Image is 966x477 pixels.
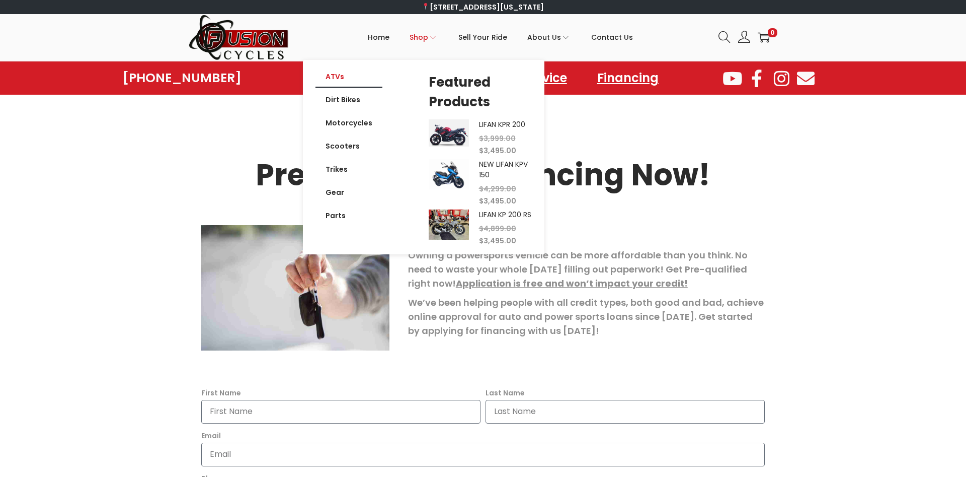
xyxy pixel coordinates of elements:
p: Owning a powersports vehicle can be more affordable than you think. No need to waste your whole [... [408,248,765,291]
span: $ [479,146,484,156]
img: Product Image [429,119,469,146]
a: Dirt Bikes [315,88,382,111]
img: Product Image [429,159,469,189]
span: Sell Your Ride [458,25,507,50]
nav: Menu [315,65,382,227]
a: Motorcycles [315,111,382,134]
a: LIFAN KP 200 RS [479,210,531,220]
img: Product Image [429,210,469,240]
span: 3,495.00 [479,146,516,156]
span: 3,495.00 [479,236,516,246]
span: Home [368,25,389,50]
nav: Primary navigation [289,15,711,60]
span: 3,495.00 [479,196,516,206]
img: 📍 [422,3,429,10]
a: Showroom [294,66,380,90]
a: Home [368,15,389,60]
a: Contact Us [591,15,633,60]
span: $ [479,236,484,246]
span: $ [479,133,484,144]
span: 4,899.00 [479,224,516,234]
a: [PHONE_NUMBER] [123,71,242,85]
label: Last Name [486,386,525,400]
label: Email [201,429,221,443]
input: Email [201,443,765,466]
h2: Prequalify for Financing Now! [201,160,765,190]
a: Scooters [315,134,382,158]
a: [STREET_ADDRESS][US_STATE] [422,2,544,12]
a: Parts [315,204,382,227]
a: 0 [758,31,770,43]
nav: Menu [294,66,669,90]
a: ATVs [315,65,382,88]
h5: It's easy to apply [408,225,765,238]
span: About Us [527,25,561,50]
img: Woostify retina logo [189,14,289,61]
a: NEW LIFAN KPV 150 [479,159,528,180]
a: Financing [587,66,669,90]
a: Trikes [315,158,382,181]
span: 3,999.00 [479,133,516,144]
span: 4,299.00 [479,184,516,194]
a: Service [513,66,577,90]
p: We’ve been helping people with all credit types, both good and bad, achieve online approval for a... [408,296,765,338]
span: $ [479,196,484,206]
a: About Us [527,15,571,60]
a: Shop [410,15,438,60]
span: Application is free and won’t impact your credit! [456,277,688,290]
input: First Name [201,400,480,424]
span: $ [479,184,484,194]
a: Sell Your Ride [458,15,507,60]
span: Contact Us [591,25,633,50]
span: $ [479,224,484,234]
a: Gear [315,181,382,204]
a: LIFAN KPR 200 [479,119,525,129]
h5: Featured Products [429,73,532,112]
span: Shop [410,25,428,50]
input: Last Name [486,400,765,424]
label: First Name [201,386,241,400]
